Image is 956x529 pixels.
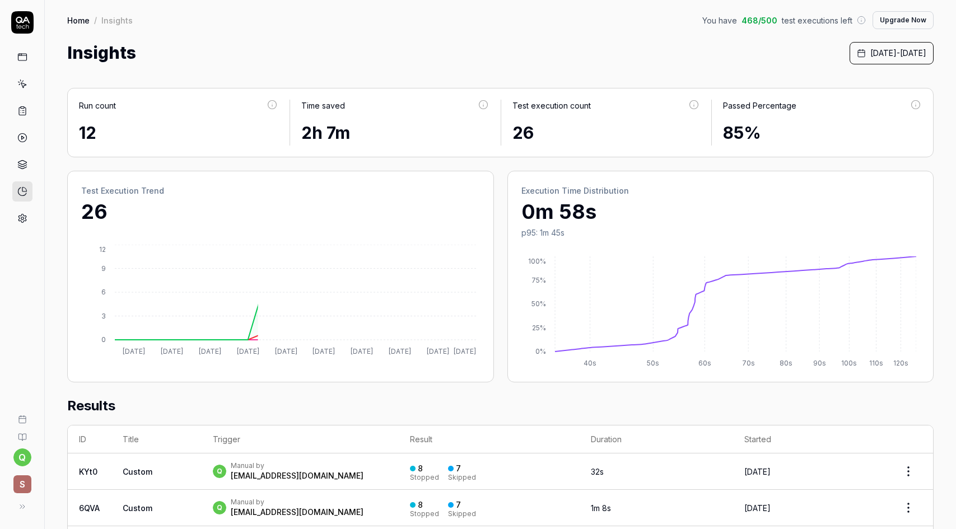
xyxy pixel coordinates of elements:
[79,503,100,513] a: 6QVA
[301,100,345,111] div: Time saved
[123,503,152,513] span: Custom
[532,324,546,332] tspan: 25%
[456,500,461,510] div: 7
[535,347,546,355] tspan: 0%
[531,299,546,308] tspan: 50%
[744,503,771,513] time: [DATE]
[456,464,461,474] div: 7
[13,475,31,493] span: S
[733,425,884,453] th: Started
[418,464,423,474] div: 8
[591,503,611,513] time: 1m 8s
[111,425,202,453] th: Title
[410,474,439,481] div: Stopped
[67,40,136,65] h1: Insights
[399,425,580,453] th: Result
[723,100,796,111] div: Passed Percentage
[454,347,476,355] tspan: [DATE]
[869,359,883,367] tspan: 110s
[427,347,449,355] tspan: [DATE]
[275,347,297,355] tspan: [DATE]
[202,425,398,453] th: Trigger
[448,474,476,481] div: Skipped
[68,425,111,453] th: ID
[512,120,700,146] div: 26
[94,15,97,26] div: /
[81,185,480,196] h2: Test Execution Trend
[742,15,777,26] span: 468 / 500
[99,245,106,254] tspan: 12
[782,15,852,26] span: test executions left
[580,425,733,453] th: Duration
[873,11,934,29] button: Upgrade Now
[742,359,754,367] tspan: 70s
[351,347,373,355] tspan: [DATE]
[698,359,711,367] tspan: 60s
[13,448,31,466] button: q
[213,501,226,514] span: q
[123,467,152,476] span: Custom
[101,15,133,26] div: Insights
[813,359,826,367] tspan: 90s
[67,396,934,425] h2: Results
[893,359,908,367] tspan: 120s
[723,120,922,146] div: 85%
[702,15,737,26] span: You have
[850,42,934,64] button: [DATE]-[DATE]
[4,466,40,495] button: S
[67,15,90,26] a: Home
[101,264,106,273] tspan: 9
[313,347,335,355] tspan: [DATE]
[101,335,106,344] tspan: 0
[410,511,439,517] div: Stopped
[418,500,423,510] div: 8
[870,47,926,59] span: [DATE] - [DATE]
[521,227,920,238] p: p95: 1m 45s
[448,511,476,517] div: Skipped
[161,347,183,355] tspan: [DATE]
[213,465,226,478] span: q
[101,288,106,296] tspan: 6
[237,347,259,355] tspan: [DATE]
[647,359,659,367] tspan: 50s
[531,276,546,284] tspan: 75%
[512,100,591,111] div: Test execution count
[79,467,97,476] a: KYt0
[4,424,40,442] a: Documentation
[841,359,857,367] tspan: 100s
[301,120,489,146] div: 2h 7m
[521,196,920,227] p: 0m 58s
[231,498,363,507] div: Manual by
[584,359,596,367] tspan: 40s
[79,100,116,111] div: Run count
[744,467,771,476] time: [DATE]
[199,347,221,355] tspan: [DATE]
[591,467,604,476] time: 32s
[101,312,106,320] tspan: 3
[521,185,920,196] h2: Execution Time Distribution
[231,470,363,481] div: [EMAIL_ADDRESS][DOMAIN_NAME]
[123,347,145,355] tspan: [DATE]
[231,461,363,470] div: Manual by
[79,120,278,146] div: 12
[4,406,40,424] a: Book a call with us
[389,347,411,355] tspan: [DATE]
[231,507,363,518] div: [EMAIL_ADDRESS][DOMAIN_NAME]
[780,359,792,367] tspan: 80s
[81,196,480,227] p: 26
[528,257,546,265] tspan: 100%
